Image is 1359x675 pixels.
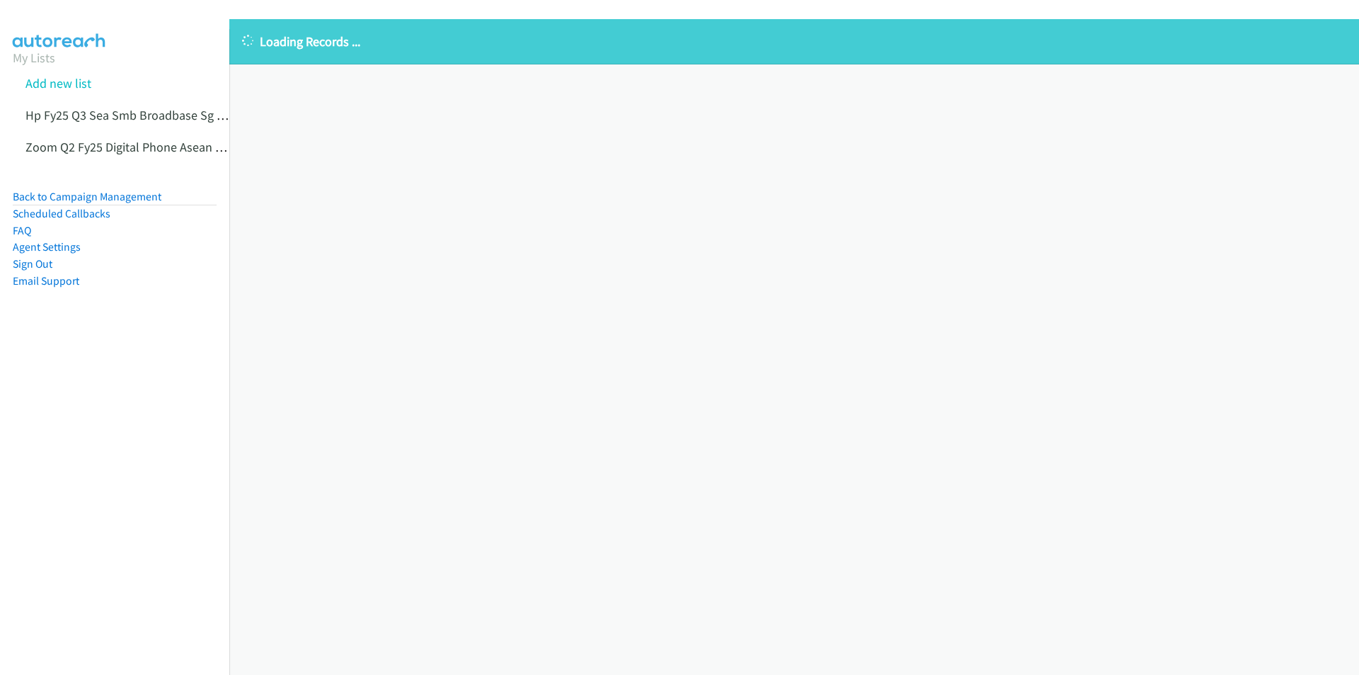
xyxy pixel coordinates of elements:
a: FAQ [13,224,31,237]
a: Hp Fy25 Q3 Sea Smb Broadbase Sg 8/11 Pm [25,107,260,123]
a: Email Support [13,274,79,288]
a: Scheduled Callbacks [13,207,110,220]
a: Agent Settings [13,240,81,254]
a: Sign Out [13,257,52,271]
a: Add new list [25,75,91,91]
a: Back to Campaign Management [13,190,161,203]
a: My Lists [13,50,55,66]
p: Loading Records ... [242,32,1346,51]
a: Zoom Q2 Fy25 Digital Phone Asean 8/11 Late Am [25,139,285,155]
